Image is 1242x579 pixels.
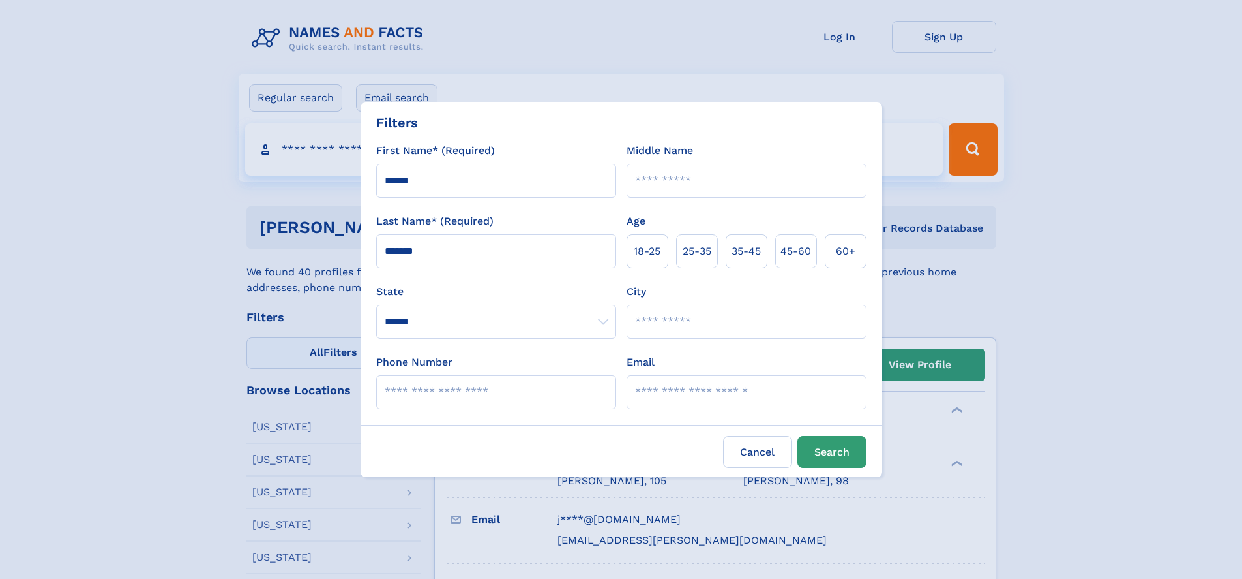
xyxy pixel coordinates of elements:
[732,243,761,259] span: 35‑45
[627,284,646,300] label: City
[376,354,452,370] label: Phone Number
[627,213,645,229] label: Age
[797,436,866,468] button: Search
[780,243,811,259] span: 45‑60
[683,243,711,259] span: 25‑35
[376,213,494,229] label: Last Name* (Required)
[723,436,792,468] label: Cancel
[627,143,693,159] label: Middle Name
[627,354,655,370] label: Email
[376,284,616,300] label: State
[634,243,660,259] span: 18‑25
[376,143,495,159] label: First Name* (Required)
[836,243,855,259] span: 60+
[376,113,418,133] div: Filters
